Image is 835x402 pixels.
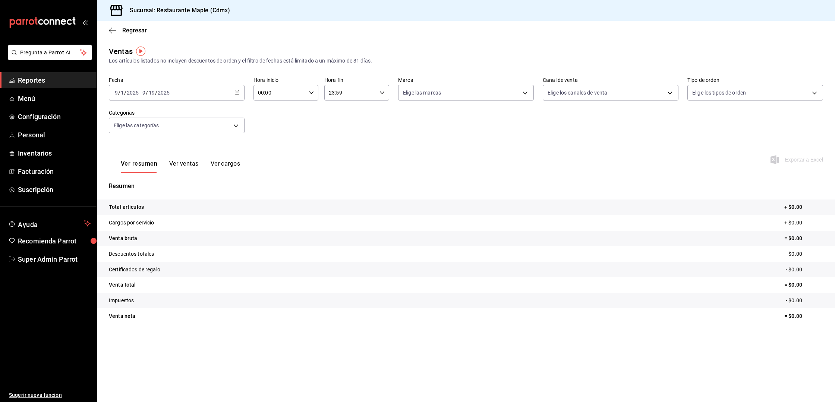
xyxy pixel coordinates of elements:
label: Categorías [109,110,245,115]
h3: Sucursal: Restaurante Maple (Cdmx) [124,6,230,15]
p: Resumen [109,182,823,191]
p: + $0.00 [784,203,823,211]
div: navigation tabs [121,160,240,173]
span: Facturación [18,166,91,176]
p: Total artículos [109,203,144,211]
button: Pregunta a Parrot AI [8,45,92,60]
label: Hora inicio [253,77,318,83]
span: Elige los canales de venta [548,89,607,96]
span: Reportes [18,75,91,85]
span: Elige los tipos de orden [692,89,746,96]
span: Recomienda Parrot [18,236,91,246]
span: Inventarios [18,148,91,158]
span: Suscripción [18,185,91,195]
span: Elige las categorías [114,122,159,129]
p: = $0.00 [784,281,823,289]
span: Ayuda [18,219,81,228]
button: Ver ventas [169,160,199,173]
button: Ver cargos [211,160,240,173]
input: -- [148,90,155,96]
span: Configuración [18,112,91,122]
span: Elige las marcas [403,89,441,96]
label: Fecha [109,77,245,83]
input: ---- [126,90,139,96]
p: Venta bruta [109,234,137,242]
p: Impuestos [109,297,134,304]
p: Cargos por servicio [109,219,154,227]
label: Canal de venta [543,77,678,83]
p: Certificados de regalo [109,266,160,274]
a: Pregunta a Parrot AI [5,54,92,62]
button: Ver resumen [121,160,157,173]
input: -- [120,90,124,96]
span: / [118,90,120,96]
input: -- [114,90,118,96]
input: -- [142,90,146,96]
p: = $0.00 [784,234,823,242]
p: - $0.00 [786,266,823,274]
input: ---- [157,90,170,96]
p: + $0.00 [784,219,823,227]
label: Tipo de orden [687,77,823,83]
label: Hora fin [324,77,389,83]
p: - $0.00 [786,297,823,304]
button: open_drawer_menu [82,19,88,25]
span: Personal [18,130,91,140]
span: Menú [18,93,91,103]
label: Marca [398,77,534,83]
p: - $0.00 [786,250,823,258]
span: / [124,90,126,96]
div: Ventas [109,46,133,57]
span: Pregunta a Parrot AI [20,49,80,57]
span: / [146,90,148,96]
p: = $0.00 [784,312,823,320]
p: Descuentos totales [109,250,154,258]
p: Venta neta [109,312,135,320]
img: Tooltip marker [136,47,145,56]
span: - [140,90,141,96]
span: / [155,90,157,96]
span: Super Admin Parrot [18,254,91,264]
div: Los artículos listados no incluyen descuentos de orden y el filtro de fechas está limitado a un m... [109,57,823,65]
button: Regresar [109,27,147,34]
span: Sugerir nueva función [9,391,91,399]
span: Regresar [122,27,147,34]
p: Venta total [109,281,136,289]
